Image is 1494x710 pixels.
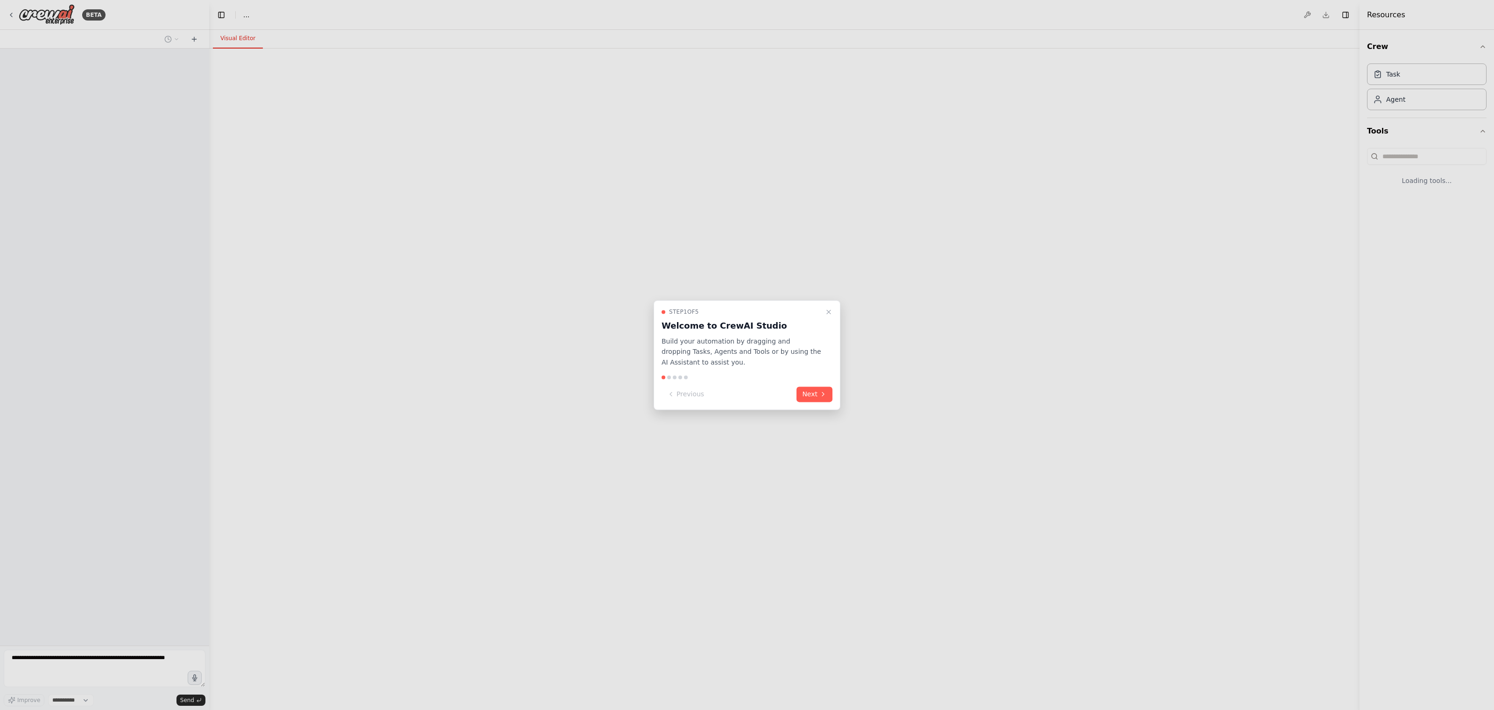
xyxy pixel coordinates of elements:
button: Next [796,387,832,402]
button: Close walkthrough [823,306,834,317]
p: Build your automation by dragging and dropping Tasks, Agents and Tools or by using the AI Assista... [662,336,821,368]
button: Hide left sidebar [215,8,228,21]
span: Step 1 of 5 [669,308,699,316]
h3: Welcome to CrewAI Studio [662,319,821,332]
button: Previous [662,387,710,402]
